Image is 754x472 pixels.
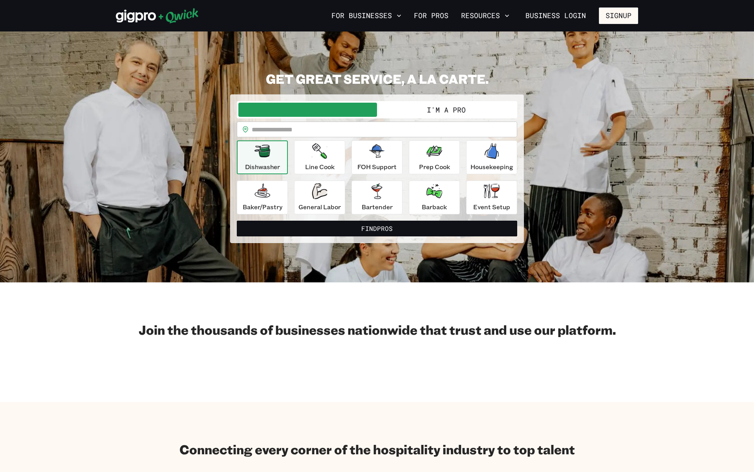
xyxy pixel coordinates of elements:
[238,103,377,117] button: I'm a Business
[409,181,460,214] button: Barback
[245,162,280,171] p: Dishwasher
[519,7,593,24] a: Business Login
[466,140,517,174] button: Housekeeping
[179,441,575,457] h2: Connecting every corner of the hospitality industry to top talent
[243,202,282,212] p: Baker/Pastry
[237,181,288,214] button: Baker/Pastry
[377,103,516,117] button: I'm a Pro
[294,181,345,214] button: General Labor
[357,162,397,171] p: FOH Support
[422,202,447,212] p: Barback
[230,71,524,87] h2: GET GREAT SERVICE, A LA CARTE.
[351,140,403,174] button: FOH Support
[116,322,638,337] h2: Join the thousands of businesses nationwide that trust and use our platform.
[305,162,335,171] p: Line Cook
[409,140,460,174] button: Prep Cook
[599,7,638,24] button: Signup
[458,9,512,22] button: Resources
[328,9,404,22] button: For Businesses
[411,9,452,22] a: For Pros
[466,181,517,214] button: Event Setup
[351,181,403,214] button: Bartender
[237,140,288,174] button: Dishwasher
[294,140,345,174] button: Line Cook
[298,202,341,212] p: General Labor
[362,202,393,212] p: Bartender
[419,162,450,171] p: Prep Cook
[237,221,517,236] button: FindPros
[470,162,513,171] p: Housekeeping
[473,202,510,212] p: Event Setup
